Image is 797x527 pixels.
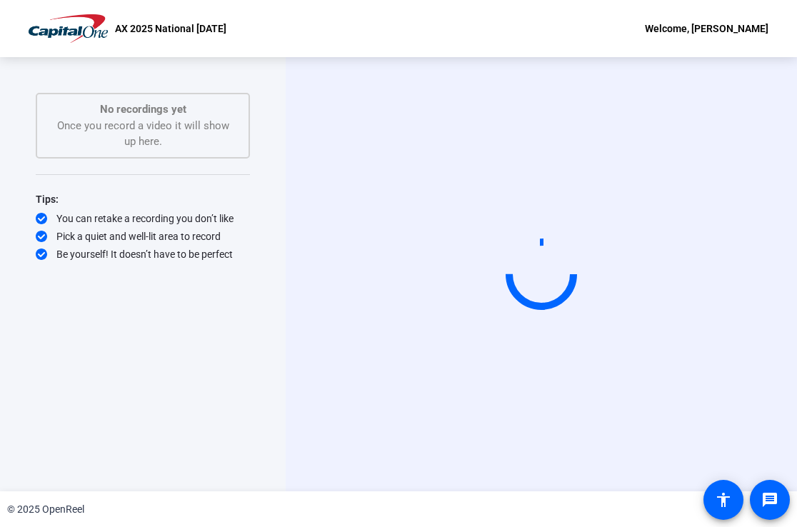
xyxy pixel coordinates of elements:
[761,491,778,508] mat-icon: message
[51,101,234,150] div: Once you record a video it will show up here.
[36,191,250,208] div: Tips:
[36,229,250,244] div: Pick a quiet and well-lit area to record
[645,20,768,37] div: Welcome, [PERSON_NAME]
[115,20,226,37] p: AX 2025 National [DATE]
[36,247,250,261] div: Be yourself! It doesn’t have to be perfect
[7,502,84,517] div: © 2025 OpenReel
[29,14,108,43] img: OpenReel logo
[51,101,234,118] p: No recordings yet
[715,491,732,508] mat-icon: accessibility
[36,211,250,226] div: You can retake a recording you don’t like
